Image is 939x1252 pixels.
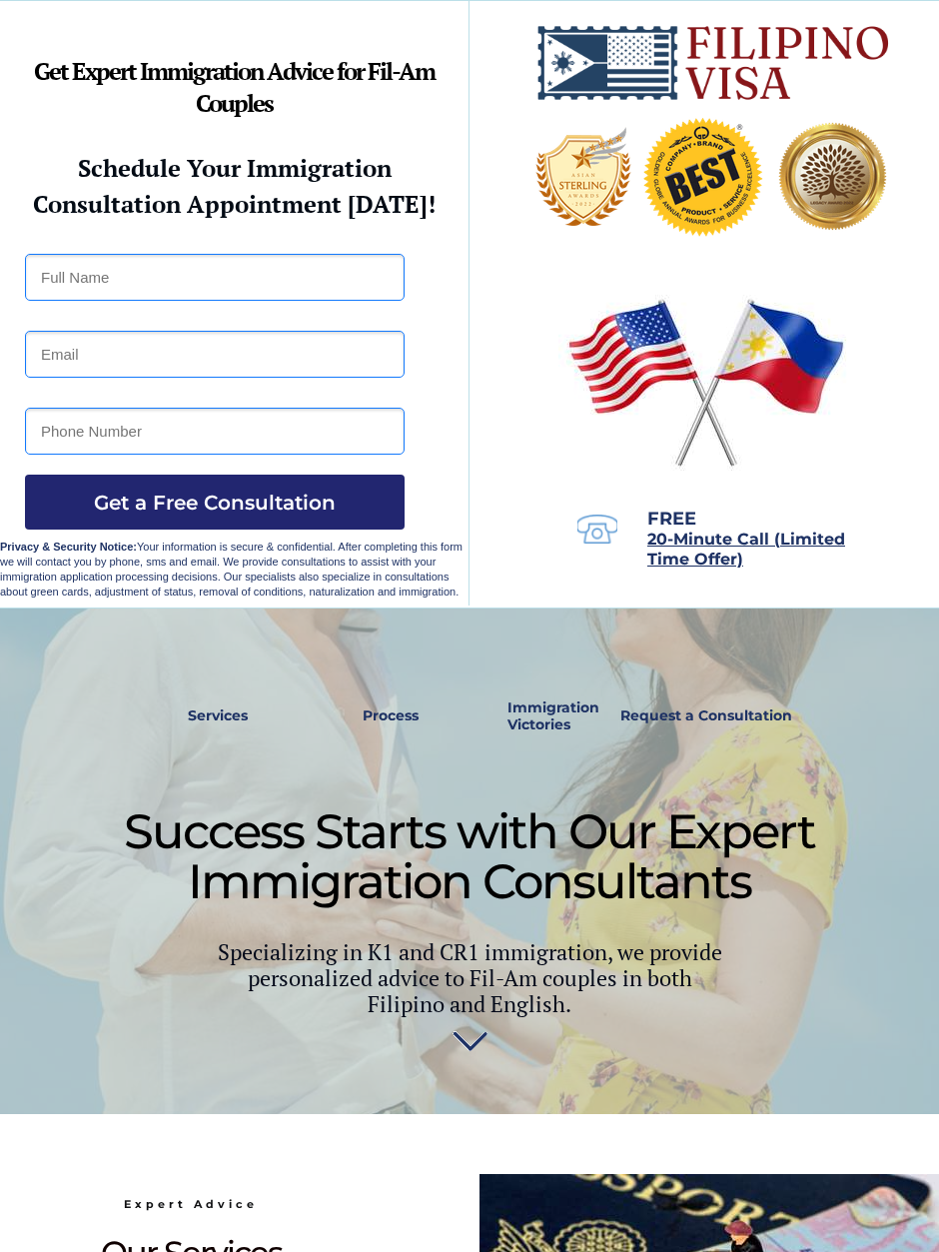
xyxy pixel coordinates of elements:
[188,706,248,724] strong: Services
[620,706,792,724] strong: Request a Consultation
[25,475,405,530] button: Get a Free Consultation
[218,937,722,1018] span: Specializing in K1 and CR1 immigration, we provide personalized advice to Fil-Am couples in both ...
[124,802,815,910] span: Success Starts with Our Expert Immigration Consultants
[25,408,405,455] input: Phone Number
[363,706,419,724] strong: Process
[611,693,801,739] a: Request a Consultation
[647,508,696,530] span: FREE
[25,331,405,378] input: Email
[174,693,261,739] a: Services
[353,693,429,739] a: Process
[499,693,566,739] a: Immigration Victories
[25,491,405,515] span: Get a Free Consultation
[25,254,405,301] input: Full Name
[507,698,599,733] strong: Immigration Victories
[78,152,392,184] strong: Schedule Your Immigration
[33,188,436,220] strong: Consultation Appointment [DATE]!
[647,530,845,569] span: 20-Minute Call (Limited Time Offer)
[124,1197,258,1211] span: Expert Advice
[34,55,435,119] strong: Get Expert Immigration Advice for Fil-Am Couples
[647,532,845,568] a: 20-Minute Call (Limited Time Offer)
